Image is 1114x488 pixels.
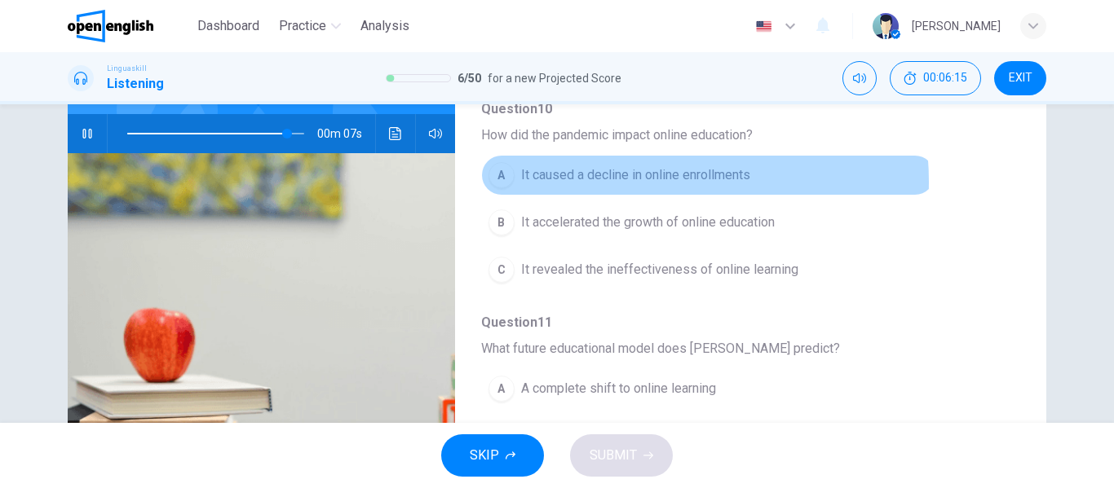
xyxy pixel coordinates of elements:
[481,415,935,456] button: BA hybrid model of traditional and online methods
[488,257,515,283] div: C
[488,209,515,235] div: B
[197,16,259,36] span: Dashboard
[481,313,994,332] span: Question 11
[441,434,544,477] button: SKIP
[521,165,750,185] span: It caused a decline in online enrollments
[382,114,409,153] button: Click to see the audio transcription
[354,11,416,41] button: Analysis
[481,202,935,243] button: BIt accelerated the growth of online education
[912,16,1001,36] div: [PERSON_NAME]
[994,61,1046,95] button: EXIT
[107,63,147,74] span: Linguaskill
[521,379,716,398] span: A complete shift to online learning
[890,61,981,95] button: 00:06:15
[481,125,994,145] span: How did the pandemic impact online education?
[873,13,899,39] img: Profile picture
[272,11,347,41] button: Practice
[279,16,326,36] span: Practice
[923,72,967,85] span: 00:06:15
[481,339,994,358] span: What future educational model does [PERSON_NAME] predict?
[68,10,191,42] a: OpenEnglish logo
[488,68,621,88] span: for a new Projected Score
[68,10,153,42] img: OpenEnglish logo
[521,260,798,279] span: It revealed the ineffectiveness of online learning
[521,213,775,232] span: It accelerated the growth of online education
[107,74,164,94] h1: Listening
[842,61,877,95] div: Mute
[1009,72,1032,85] span: EXIT
[481,155,935,196] button: AIt caused a decline in online enrollments
[481,368,935,409] button: AA complete shift to online learning
[488,162,515,188] div: A
[191,11,266,41] button: Dashboard
[754,20,774,33] img: en
[488,376,515,402] div: A
[890,61,981,95] div: Hide
[481,99,994,119] span: Question 10
[360,16,409,36] span: Analysis
[481,249,935,290] button: CIt revealed the ineffectiveness of online learning
[458,68,481,88] span: 6 / 50
[470,444,499,467] span: SKIP
[317,114,375,153] span: 00m 07s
